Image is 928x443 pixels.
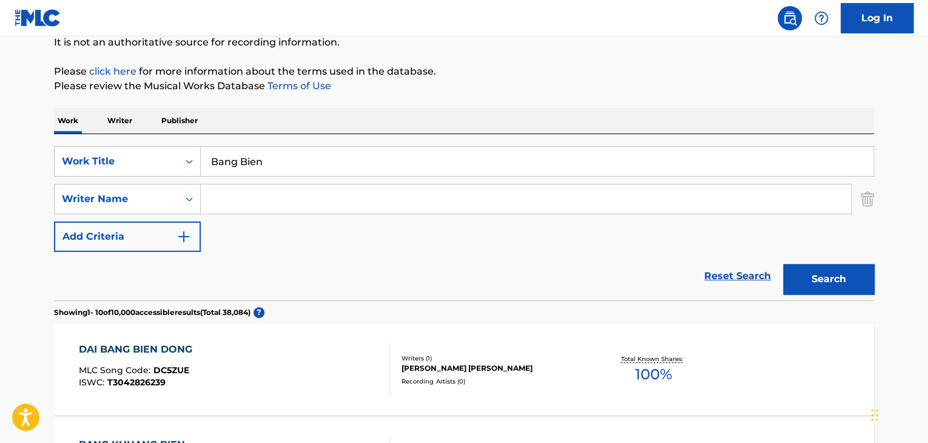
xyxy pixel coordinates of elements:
button: Search [783,264,874,294]
p: Publisher [158,108,201,134]
img: search [782,11,797,25]
span: DC5ZUE [153,365,189,376]
p: Work [54,108,82,134]
div: Recording Artists ( 0 ) [402,377,585,386]
p: Showing 1 - 10 of 10,000 accessible results (Total 38,084 ) [54,307,250,318]
div: Writer Name [62,192,171,206]
img: Delete Criterion [861,184,874,214]
a: Reset Search [698,263,777,289]
span: 100 % [634,364,671,385]
p: Total Known Shares: [620,354,685,364]
div: [PERSON_NAME] [PERSON_NAME] [402,363,585,374]
a: click here [89,66,136,77]
span: T3042826239 [107,377,166,388]
span: ? [254,307,264,318]
a: Public Search [778,6,802,30]
a: DAI BANG BIEN DONGMLC Song Code:DC5ZUEISWC:T3042826239Writers (1)[PERSON_NAME] [PERSON_NAME]Recor... [54,324,874,415]
div: Work Title [62,154,171,169]
button: Add Criteria [54,221,201,252]
p: Writer [104,108,136,134]
div: Drag [871,397,878,433]
div: Help [809,6,833,30]
a: Terms of Use [265,80,331,92]
p: Please review the Musical Works Database [54,79,874,93]
p: It is not an authoritative source for recording information. [54,35,874,50]
div: Writers ( 1 ) [402,354,585,363]
p: Please for more information about the terms used in the database. [54,64,874,79]
iframe: Chat Widget [867,385,928,443]
span: ISWC : [79,377,107,388]
img: help [814,11,829,25]
div: DAI BANG BIEN DONG [79,342,198,357]
form: Search Form [54,146,874,300]
a: Log In [841,3,913,33]
img: 9d2ae6d4665cec9f34b9.svg [177,229,191,244]
img: MLC Logo [15,9,61,27]
span: MLC Song Code : [79,365,153,376]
